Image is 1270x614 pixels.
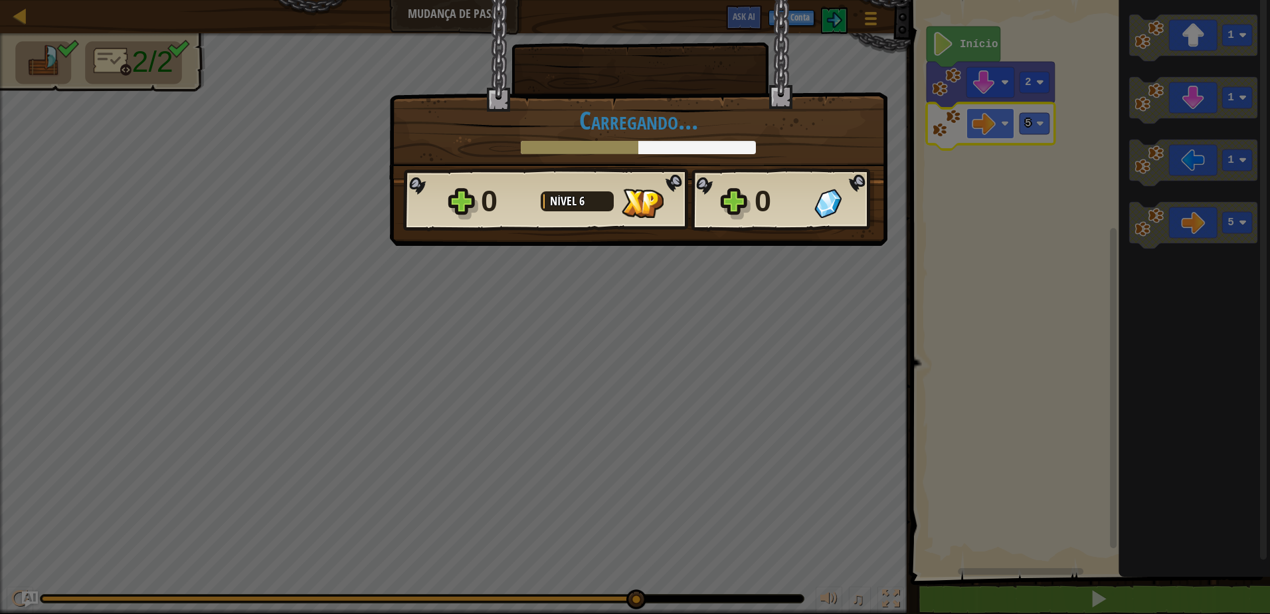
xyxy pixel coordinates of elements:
[550,193,579,209] span: Nível
[481,180,533,223] div: 0
[622,189,664,218] img: XP Ganho
[579,193,585,209] span: 6
[755,180,806,223] div: 0
[403,106,873,134] h1: Carregando...
[814,189,842,218] img: Gemas Ganhas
